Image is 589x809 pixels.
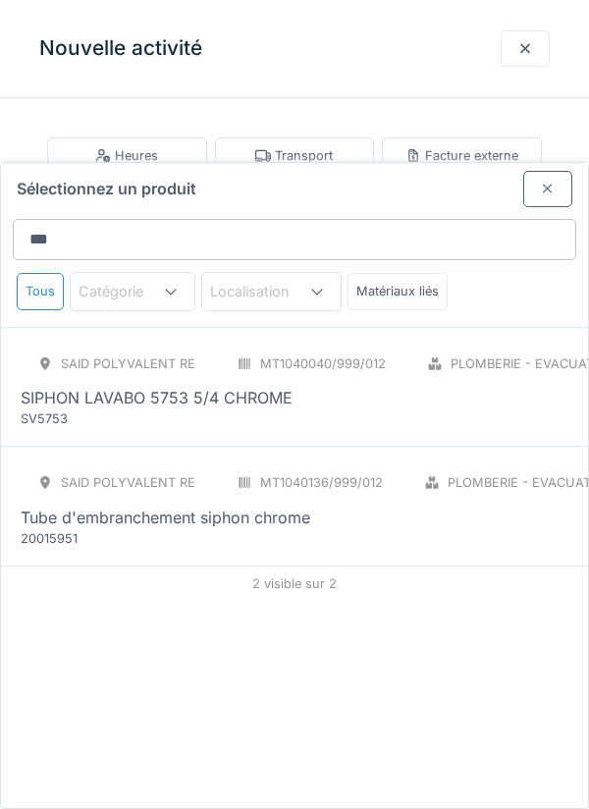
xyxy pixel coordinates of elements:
[61,473,195,492] div: SAID polyvalent RE
[95,146,158,165] div: Heures
[260,473,383,492] div: MT1040136/999/012
[1,163,588,207] div: Sélectionnez un produit
[260,354,386,373] div: MT1040040/999/012
[17,273,64,309] div: Tous
[21,529,256,548] div: 20015951
[405,146,518,165] div: Facture externe
[61,354,195,373] div: SAID polyvalent RE
[39,36,202,61] h3: Nouvelle activité
[79,281,171,302] div: Catégorie
[255,146,333,165] div: Transport
[21,386,293,409] div: SIPHON LAVABO 5753 5/4 CHROME
[210,281,317,302] div: Localisation
[21,409,256,428] div: SV5753
[1,566,588,601] div: 2 visible sur 2
[348,273,448,309] div: Matériaux liés
[21,506,310,529] div: Tube d'embranchement siphon chrome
